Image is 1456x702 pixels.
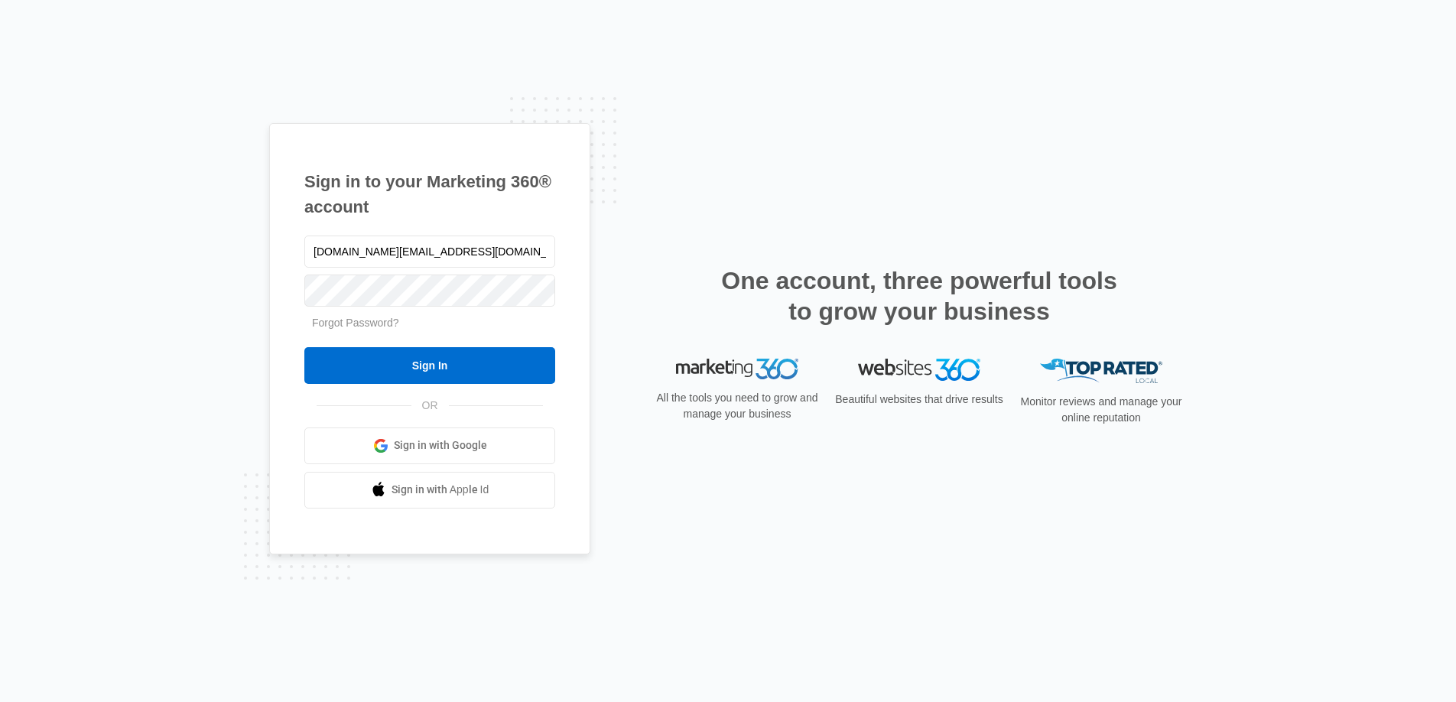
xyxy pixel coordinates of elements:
img: Top Rated Local [1040,359,1162,384]
span: Sign in with Google [394,437,487,453]
a: Sign in with Google [304,427,555,464]
img: Marketing 360 [676,359,798,380]
p: Beautiful websites that drive results [834,392,1005,408]
h2: One account, three powerful tools to grow your business [717,265,1122,327]
h1: Sign in to your Marketing 360® account [304,169,555,219]
img: Websites 360 [858,359,980,381]
input: Email [304,236,555,268]
input: Sign In [304,347,555,384]
a: Sign in with Apple Id [304,472,555,509]
a: Forgot Password? [312,317,399,329]
p: Monitor reviews and manage your online reputation [1016,394,1187,426]
span: Sign in with Apple Id [392,482,489,498]
span: OR [411,398,449,414]
p: All the tools you need to grow and manage your business [652,390,823,422]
